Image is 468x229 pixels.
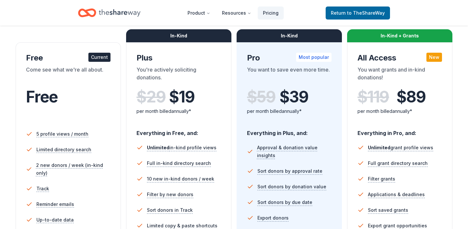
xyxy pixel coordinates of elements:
[26,66,110,84] div: Come see what we're all about.
[257,144,331,159] span: Approval & donation value insights
[368,159,428,167] span: Full grant directory search
[136,107,221,115] div: per month billed annually*
[426,53,442,62] div: New
[257,167,322,175] span: Sort donors by approval rate
[258,7,284,20] a: Pricing
[247,53,331,63] div: Pro
[36,130,88,138] span: 5 profile views / month
[36,216,74,224] span: Up-to-date data
[357,107,442,115] div: per month billed annually*
[217,7,256,20] button: Resources
[326,7,390,20] a: Returnto TheShareWay
[368,206,408,214] span: Sort saved grants
[247,124,331,137] div: Everything in Plus, and:
[247,107,331,115] div: per month billed annually*
[136,124,221,137] div: Everything in Free, and:
[257,198,312,206] span: Sort donors by due date
[169,88,194,106] span: $ 19
[357,53,442,63] div: All Access
[147,206,193,214] span: Sort donors in Track
[36,161,110,177] span: 2 new donors / week (in-kind only)
[368,145,390,150] span: Unlimited
[347,29,452,42] div: In-Kind + Grants
[147,145,169,150] span: Unlimited
[26,53,110,63] div: Free
[396,88,425,106] span: $ 89
[257,214,289,222] span: Export donors
[347,10,385,16] span: to TheShareWay
[147,175,214,183] span: 10 new in-kind donors / week
[368,191,425,198] span: Applications & deadlines
[126,29,231,42] div: In-Kind
[237,29,342,42] div: In-Kind
[279,88,308,106] span: $ 39
[78,5,140,20] a: Home
[357,66,442,84] div: You want grants and in-kind donations!
[36,185,49,193] span: Track
[36,200,74,208] span: Reminder emails
[368,175,395,183] span: Filter grants
[36,146,91,154] span: Limited directory search
[368,145,433,150] span: grant profile views
[26,87,58,106] span: Free
[296,53,331,62] div: Most popular
[136,66,221,84] div: You're actively soliciting donations.
[247,66,331,84] div: You want to save even more time.
[182,5,284,20] nav: Main
[147,191,193,198] span: Filter by new donors
[88,53,110,62] div: Current
[257,183,326,191] span: Sort donors by donation value
[182,7,215,20] button: Product
[136,53,221,63] div: Plus
[147,159,211,167] span: Full in-kind directory search
[357,124,442,137] div: Everything in Pro, and:
[147,145,216,150] span: in-kind profile views
[331,9,385,17] span: Return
